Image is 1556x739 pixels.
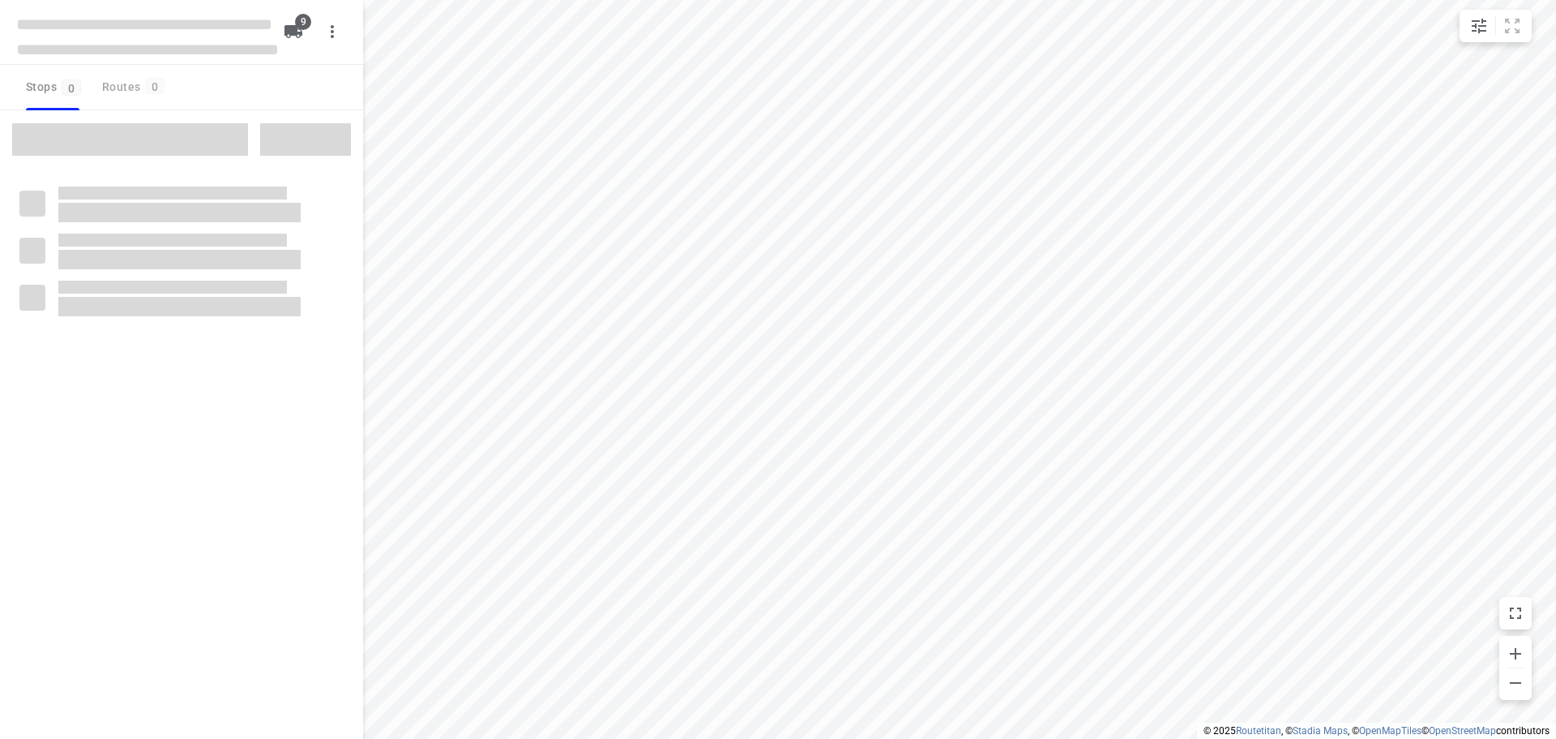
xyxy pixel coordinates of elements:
[1236,725,1281,737] a: Routetitan
[1203,725,1550,737] li: © 2025 , © , © © contributors
[1429,725,1496,737] a: OpenStreetMap
[1463,10,1495,42] button: Map settings
[1359,725,1421,737] a: OpenMapTiles
[1293,725,1348,737] a: Stadia Maps
[1460,10,1532,42] div: small contained button group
